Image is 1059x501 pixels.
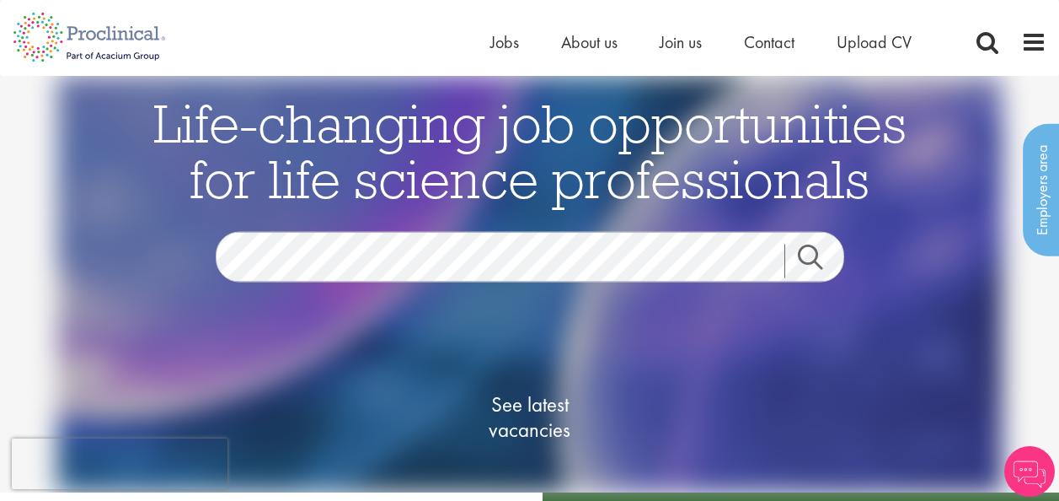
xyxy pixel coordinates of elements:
img: candidate home [56,76,1002,493]
a: About us [561,31,618,53]
a: Contact [744,31,794,53]
a: Job search submit button [784,244,857,277]
img: Chatbot [1004,446,1055,497]
a: Upload CV [837,31,912,53]
iframe: reCAPTCHA [12,439,227,489]
a: Join us [660,31,702,53]
a: Jobs [490,31,519,53]
span: See latest vacancies [446,391,614,442]
span: Life-changing job opportunities for life science professionals [153,89,907,212]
